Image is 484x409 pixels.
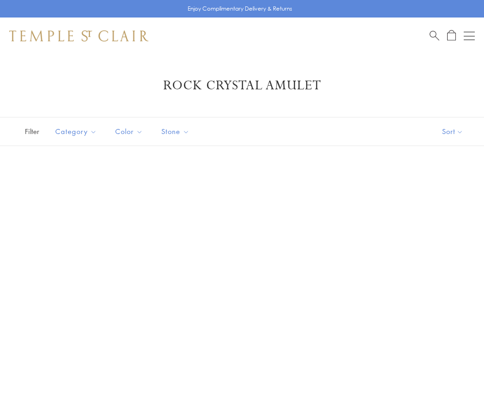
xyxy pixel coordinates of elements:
[111,126,150,137] span: Color
[108,121,150,142] button: Color
[48,121,104,142] button: Category
[188,4,292,13] p: Enjoy Complimentary Delivery & Returns
[9,30,148,41] img: Temple St. Clair
[464,30,475,41] button: Open navigation
[447,30,456,41] a: Open Shopping Bag
[430,30,439,41] a: Search
[157,126,196,137] span: Stone
[421,117,484,146] button: Show sort by
[51,126,104,137] span: Category
[23,77,461,94] h1: Rock Crystal Amulet
[154,121,196,142] button: Stone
